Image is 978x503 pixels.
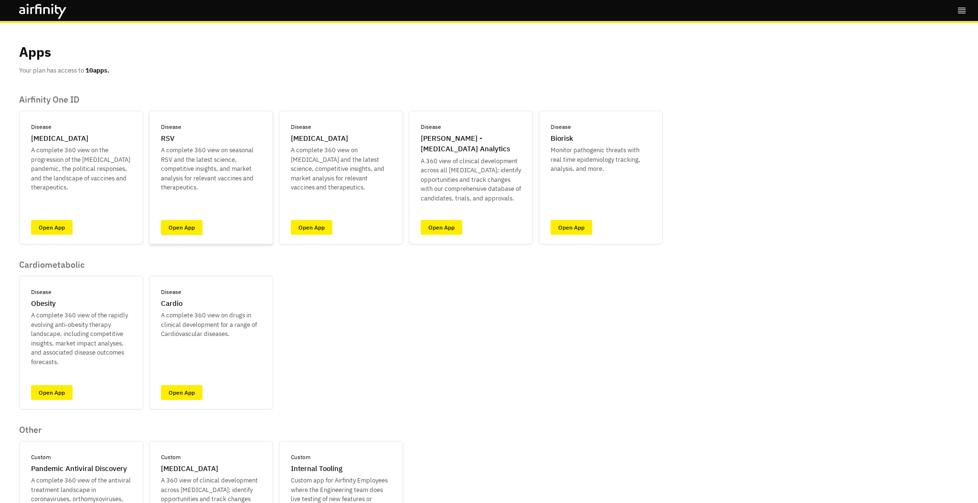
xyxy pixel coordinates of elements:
p: Disease [551,123,571,131]
p: Airfinity One ID [19,94,663,105]
p: Obesity [31,298,56,309]
p: A complete 360 view on drugs in clinical development for a range of Cardiovascular diseases. [161,311,261,339]
p: Disease [161,123,181,131]
p: Internal Tooling [291,463,342,474]
p: Cardiometabolic [19,260,273,270]
p: Biorisk [551,133,573,144]
p: Custom [31,453,51,461]
a: Open App [551,220,592,235]
a: Open App [31,385,73,400]
a: Open App [291,220,332,235]
p: Apps [19,42,51,62]
p: A complete 360 view on seasonal RSV and the latest science, competitive insights, and market anal... [161,146,261,192]
p: Pandemic Antiviral Discovery [31,463,127,474]
p: Disease [31,123,52,131]
p: Disease [31,288,52,296]
p: Cardio [161,298,182,309]
p: Custom [161,453,181,461]
p: [MEDICAL_DATA] [161,463,218,474]
a: Open App [421,220,462,235]
p: Disease [161,288,181,296]
p: Other [19,425,403,435]
p: RSV [161,133,174,144]
p: [MEDICAL_DATA] [31,133,88,144]
a: Open App [161,220,202,235]
a: Open App [161,385,202,400]
p: Monitor pathogenic threats with real time epidemiology tracking, analysis, and more. [551,146,651,174]
p: A complete 360 view on [MEDICAL_DATA] and the latest science, competitive insights, and market an... [291,146,391,192]
a: Open App [31,220,73,235]
p: [PERSON_NAME] - [MEDICAL_DATA] Analytics [421,133,521,155]
p: Disease [291,123,311,131]
p: A complete 360 view of the rapidly evolving anti-obesity therapy landscape, including competitive... [31,311,131,367]
p: Disease [421,123,441,131]
p: Custom [291,453,310,461]
p: Your plan has access to [19,66,109,75]
p: A 360 view of clinical development across all [MEDICAL_DATA]; identify opportunities and track ch... [421,157,521,203]
b: 10 apps. [85,66,109,74]
p: [MEDICAL_DATA] [291,133,348,144]
p: A complete 360 view on the progression of the [MEDICAL_DATA] pandemic, the political responses, a... [31,146,131,192]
